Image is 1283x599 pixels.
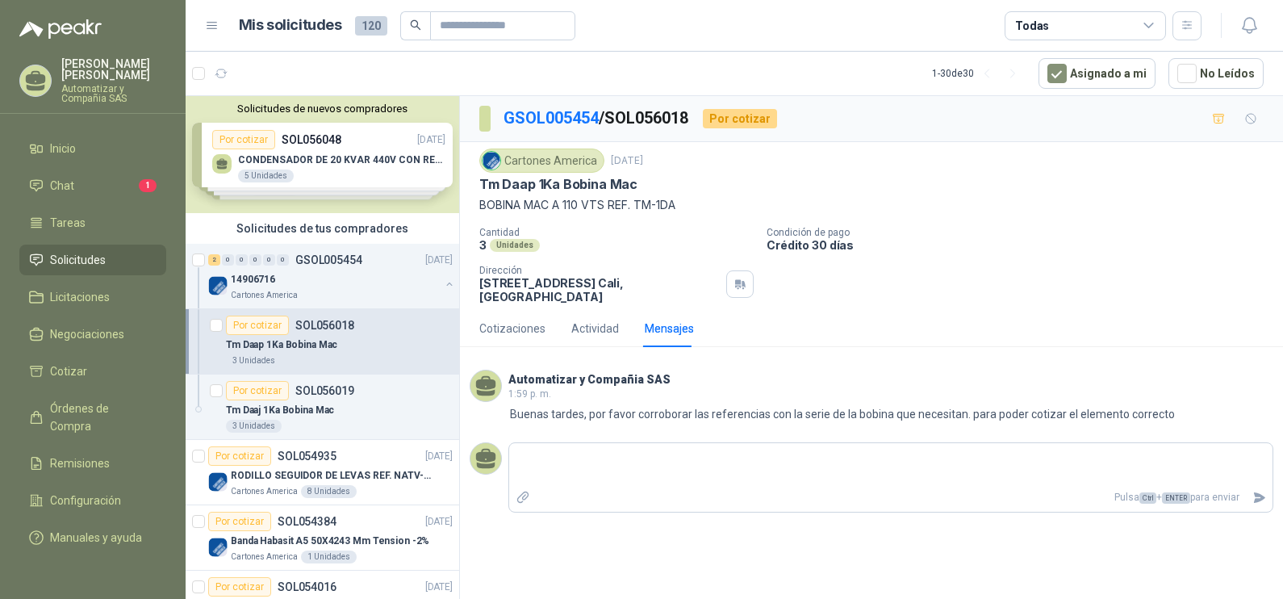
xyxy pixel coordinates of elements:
span: Chat [50,177,74,195]
span: Órdenes de Compra [50,400,151,435]
span: 120 [355,16,387,36]
div: Mensajes [645,320,694,337]
img: Company Logo [483,152,500,170]
span: Negociaciones [50,325,124,343]
p: SOL056018 [295,320,354,331]
p: SOL054016 [278,581,336,593]
span: Solicitudes [50,251,106,269]
button: Solicitudes de nuevos compradores [192,103,453,115]
p: 3 [479,238,487,252]
a: GSOL005454 [504,108,599,128]
p: [PERSON_NAME] [PERSON_NAME] [61,58,166,81]
a: Órdenes de Compra [19,393,166,442]
span: Manuales y ayuda [50,529,142,547]
p: [DATE] [425,449,453,464]
div: Por cotizar [703,109,777,128]
div: 8 Unidades [301,485,357,498]
p: SOL054935 [278,450,336,462]
img: Company Logo [208,276,228,295]
p: [DATE] [611,153,643,169]
p: Condición de pago [767,227,1277,238]
p: [DATE] [425,580,453,595]
h1: Mis solicitudes [239,14,342,37]
button: Enviar [1246,484,1273,512]
div: 0 [249,254,261,266]
p: Pulsa + para enviar [537,484,1247,512]
a: Cotizar [19,356,166,387]
p: RODILLO SEGUIDOR DE LEVAS REF. NATV-17-PPA [PERSON_NAME] [231,468,432,484]
h3: Automatizar y Compañia SAS [508,375,671,384]
p: Automatizar y Compañia SAS [61,84,166,103]
p: Crédito 30 días [767,238,1277,252]
a: Configuración [19,485,166,516]
p: Cartones America [231,551,298,563]
p: Tm Daap 1Ka Bobina Mac [226,337,337,353]
a: Por cotizarSOL054384[DATE] Company LogoBanda Habasit A5 50X4243 Mm Tension -2%Cartones America1 U... [186,505,459,571]
a: 2 0 0 0 0 0 GSOL005454[DATE] Company Logo14906716Cartones America [208,250,456,302]
p: BOBINA MAC A 110 VTS REF. TM-1DA [479,196,1264,214]
div: 3 Unidades [226,420,282,433]
div: 0 [277,254,289,266]
a: Remisiones [19,448,166,479]
div: 2 [208,254,220,266]
div: Todas [1015,17,1049,35]
a: Inicio [19,133,166,164]
div: Actividad [571,320,619,337]
p: 14906716 [231,272,275,287]
p: Tm Daaj 1Ka Bobina Mac [226,403,334,418]
a: Negociaciones [19,319,166,350]
div: Cotizaciones [479,320,545,337]
a: Por cotizarSOL056019Tm Daaj 1Ka Bobina Mac3 Unidades [186,375,459,440]
a: Por cotizarSOL054935[DATE] Company LogoRODILLO SEGUIDOR DE LEVAS REF. NATV-17-PPA [PERSON_NAME]Ca... [186,440,459,505]
p: Buenas tardes, por favor corroborar las referencias con la serie de la bobina que necesitan. para... [510,405,1175,423]
a: Por cotizarSOL056018Tm Daap 1Ka Bobina Mac3 Unidades [186,309,459,375]
p: Cartones America [231,289,298,302]
div: Solicitudes de tus compradores [186,213,459,244]
div: Unidades [490,239,540,252]
p: Tm Daap 1Ka Bobina Mac [479,176,637,193]
button: Asignado a mi [1039,58,1156,89]
div: 1 Unidades [301,551,357,563]
p: Banda Habasit A5 50X4243 Mm Tension -2% [231,534,429,549]
p: / SOL056018 [504,106,690,131]
div: Por cotizar [208,512,271,531]
span: Ctrl [1139,492,1156,504]
div: 3 Unidades [226,354,282,367]
span: ENTER [1162,492,1190,504]
span: Remisiones [50,454,110,472]
p: Dirección [479,265,720,276]
button: No Leídos [1168,58,1264,89]
div: Solicitudes de nuevos compradoresPor cotizarSOL056048[DATE] CONDENSADOR DE 20 KVAR 440V CON RESIS... [186,96,459,213]
p: [DATE] [425,253,453,268]
a: Tareas [19,207,166,238]
a: Solicitudes [19,245,166,275]
div: Por cotizar [226,316,289,335]
div: Por cotizar [226,381,289,400]
a: Licitaciones [19,282,166,312]
div: 0 [222,254,234,266]
a: Manuales y ayuda [19,522,166,553]
p: SOL056019 [295,385,354,396]
span: Configuración [50,492,121,509]
div: Cartones America [479,149,604,173]
img: Logo peakr [19,19,102,39]
span: Inicio [50,140,76,157]
div: 0 [236,254,248,266]
div: 1 - 30 de 30 [932,61,1026,86]
span: Tareas [50,214,86,232]
span: 1:59 p. m. [508,388,551,400]
a: Chat1 [19,170,166,201]
label: Adjuntar archivos [509,484,537,512]
p: GSOL005454 [295,254,362,266]
p: [STREET_ADDRESS] Cali , [GEOGRAPHIC_DATA] [479,276,720,304]
span: 1 [139,179,157,192]
div: Por cotizar [208,577,271,597]
p: [DATE] [425,514,453,530]
img: Company Logo [208,472,228,492]
p: Cartones America [231,485,298,498]
span: Cotizar [50,362,87,380]
div: 0 [263,254,275,266]
span: Licitaciones [50,288,110,306]
div: Por cotizar [208,446,271,466]
span: search [410,19,421,31]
